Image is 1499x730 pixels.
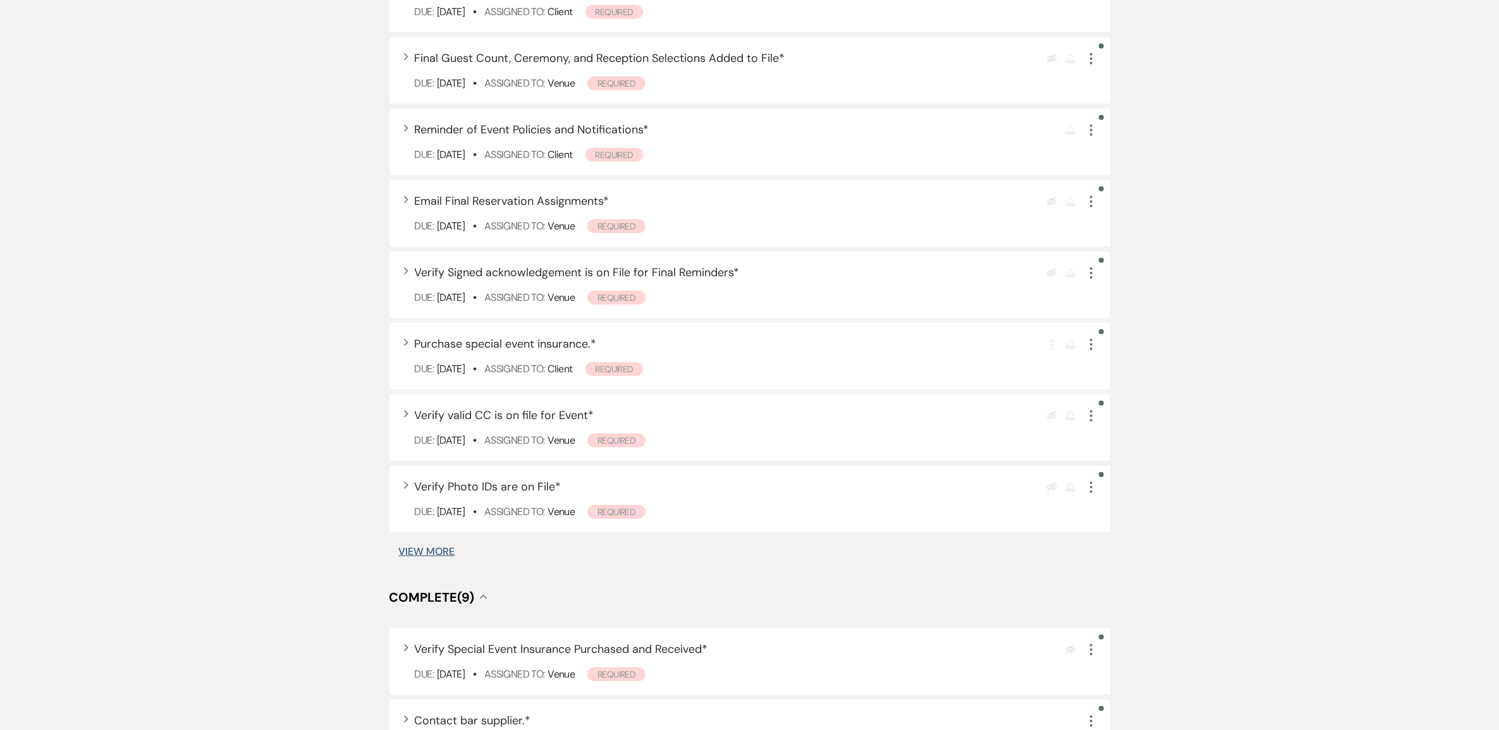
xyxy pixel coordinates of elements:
span: Venue [548,76,575,90]
span: Due: [415,362,434,375]
span: Final Guest Count, Ceremony, and Reception Selections Added to File * [415,51,785,66]
span: Client [548,5,572,18]
span: Due: [415,148,434,161]
b: • [473,219,476,233]
span: Verify Special Event Insurance Purchased and Received * [415,642,708,657]
span: [DATE] [437,76,465,90]
span: Assigned To: [484,76,544,90]
span: Required [585,362,644,376]
button: Verify valid CC is on file for Event* [415,410,594,421]
span: Due: [415,5,434,18]
b: • [473,5,476,18]
span: [DATE] [437,219,465,233]
span: Due: [415,434,434,447]
b: • [473,148,476,161]
span: Required [585,5,644,19]
button: Complete(9) [389,591,487,604]
button: Purchase special event insurance.* [415,338,597,350]
span: Due: [415,505,434,518]
span: Reminder of Event Policies and Notifications * [415,122,649,137]
button: View More [399,547,455,557]
span: [DATE] [437,5,465,18]
button: Email Final Reservation Assignments* [415,195,609,207]
b: • [473,667,476,681]
span: Assigned To: [484,362,544,375]
span: Required [585,148,644,162]
button: Verify Special Event Insurance Purchased and Received* [415,643,708,655]
span: Required [587,291,645,305]
span: Verify valid CC is on file for Event * [415,408,594,423]
span: Required [587,76,645,90]
button: Reminder of Event Policies and Notifications* [415,124,649,135]
span: Assigned To: [484,5,544,18]
span: Assigned To: [484,219,544,233]
span: Assigned To: [484,434,544,447]
b: • [473,434,476,447]
span: Email Final Reservation Assignments * [415,193,609,209]
span: Due: [415,291,434,304]
span: Assigned To: [484,148,544,161]
span: [DATE] [437,667,465,681]
button: Verify Photo IDs are on File* [415,481,561,492]
span: Due: [415,219,434,233]
span: Venue [548,667,575,681]
span: Venue [548,219,575,233]
span: Required [587,434,645,447]
span: Verify Photo IDs are on File * [415,479,561,494]
span: Client [548,148,572,161]
span: Due: [415,76,434,90]
span: Required [587,505,645,519]
span: Venue [548,434,575,447]
button: Final Guest Count, Ceremony, and Reception Selections Added to File* [415,52,785,64]
span: [DATE] [437,434,465,447]
button: Verify Signed acknowledgement is on File for Final Reminders* [415,267,740,278]
span: Client [548,362,572,375]
span: [DATE] [437,148,465,161]
span: Required [587,219,645,233]
span: Complete (9) [389,589,475,605]
span: [DATE] [437,362,465,375]
b: • [473,362,476,375]
span: Purchase special event insurance. * [415,336,597,351]
b: • [473,505,476,518]
span: Assigned To: [484,291,544,304]
span: Due: [415,667,434,681]
span: [DATE] [437,505,465,518]
span: Assigned To: [484,667,544,681]
span: Required [587,667,645,681]
span: [DATE] [437,291,465,304]
b: • [473,76,476,90]
span: Venue [548,291,575,304]
span: Venue [548,505,575,518]
b: • [473,291,476,304]
span: Assigned To: [484,505,544,518]
button: Contact bar supplier.* [415,715,531,726]
span: Contact bar supplier. * [415,713,531,728]
span: Verify Signed acknowledgement is on File for Final Reminders * [415,265,740,280]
